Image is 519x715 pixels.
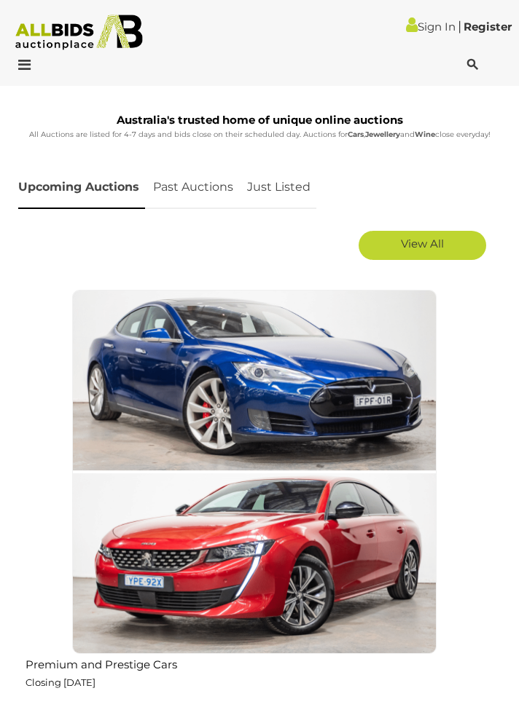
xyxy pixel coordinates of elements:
h2: Premium and Prestige Cars [26,655,490,671]
a: Premium and Prestige Cars Closing [DATE] [18,289,490,714]
img: Allbids.com.au [8,15,151,50]
h1: Australia's trusted home of unique online auctions [18,114,501,127]
strong: Jewellery [365,130,400,139]
strong: Wine [415,130,435,139]
span: | [458,18,461,34]
a: View All [359,231,486,260]
span: View All [401,237,444,250]
a: Register [464,20,512,33]
p: All Auctions are listed for 4-7 days and bids close on their scheduled day. Auctions for , and cl... [18,128,501,141]
img: Premium and Prestige Cars [72,290,437,654]
a: Upcoming Auctions [18,166,145,209]
a: Past Auctions [147,166,239,209]
strong: Cars [348,130,364,139]
a: Sign In [406,20,456,33]
a: Just Listed [241,166,316,209]
p: Closing [DATE] [26,674,490,691]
